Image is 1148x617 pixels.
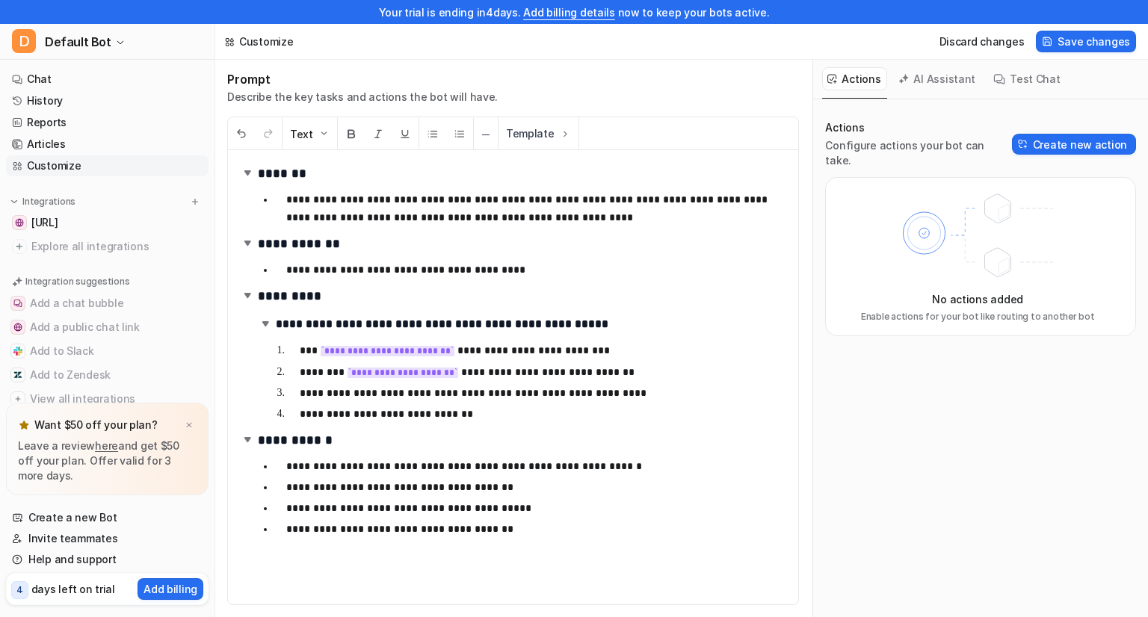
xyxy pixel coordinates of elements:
button: AI Assistant [893,67,982,90]
img: Template [559,128,571,140]
button: Add a chat bubbleAdd a chat bubble [6,291,209,315]
button: Actions [822,67,887,90]
img: explore all integrations [12,239,27,254]
img: expand-arrow.svg [258,316,273,331]
img: Create action [1018,139,1028,149]
a: here [95,439,118,452]
p: Describe the key tasks and actions the bot will have. [227,90,498,105]
span: Default Bot [45,31,111,52]
a: Articles [6,134,209,155]
p: days left on trial [31,581,115,597]
button: Template [499,117,578,149]
img: expand-arrow.svg [240,165,255,180]
p: Enable actions for your bot like routing to another bot [861,310,1095,323]
a: Add billing details [523,6,615,19]
img: Redo [262,128,274,140]
p: 4 [16,583,23,597]
button: Save changes [1036,31,1136,52]
button: Italic [365,118,392,150]
img: Add a chat bubble [13,299,22,308]
button: Redo [255,118,282,150]
button: Discard changes [933,31,1031,52]
button: Undo [228,118,255,150]
p: Leave a review and get $50 off your plan. Offer valid for 3 more days. [18,438,197,483]
a: Customize [6,155,209,176]
span: D [12,29,36,53]
a: Help and support [6,549,209,570]
button: Add to ZendeskAdd to Zendesk [6,363,209,387]
img: View all integrations [13,394,22,403]
div: Customize [239,34,293,49]
a: Chat [6,69,209,90]
img: expand-arrow.svg [240,235,255,250]
button: ─ [474,118,498,150]
button: Ordered List [446,118,473,150]
button: Create new action [1012,134,1136,155]
a: Invite teammates [6,528,209,549]
span: Explore all integrations [31,235,203,258]
button: Test Chat [988,67,1067,90]
img: Ordered List [454,128,466,140]
img: Unordered List [427,128,439,140]
p: Integrations [22,196,75,208]
img: expand-arrow.svg [240,432,255,447]
img: Undo [235,128,247,140]
img: menu_add.svg [190,196,200,207]
a: Explore all integrations [6,236,209,257]
p: Actions [825,120,1011,135]
img: expand-arrow.svg [240,288,255,303]
img: www.noxus.ai [15,218,24,227]
a: History [6,90,209,111]
img: Add to Zendesk [13,370,22,379]
button: Unordered List [419,118,446,150]
img: Add to Slack [13,347,22,356]
button: Bold [338,118,365,150]
img: expand menu [9,196,19,207]
a: Create a new Bot [6,507,209,528]
img: Add a public chat link [13,323,22,332]
button: View all integrationsView all integrations [6,387,209,411]
span: Save changes [1058,34,1130,49]
p: Add billing [143,581,197,597]
img: star [18,419,30,431]
img: x [185,421,194,430]
button: Add a public chat linkAdd a public chat link [6,315,209,339]
button: Add billing [138,578,203,600]
img: Italic [372,128,384,140]
a: www.noxus.ai[URL] [6,212,209,233]
img: Underline [399,128,411,140]
button: Integrations [6,194,80,209]
img: Bold [345,128,357,140]
h1: Prompt [227,72,498,87]
button: Text [283,118,337,150]
button: Underline [392,118,419,150]
p: Integration suggestions [25,275,129,288]
p: Configure actions your bot can take. [825,138,1011,168]
span: [URL] [31,215,58,230]
a: Reports [6,112,209,133]
p: No actions added [932,291,1023,307]
button: Add to SlackAdd to Slack [6,339,209,363]
p: Want $50 off your plan? [34,418,158,432]
img: Dropdown Down Arrow [318,128,330,140]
